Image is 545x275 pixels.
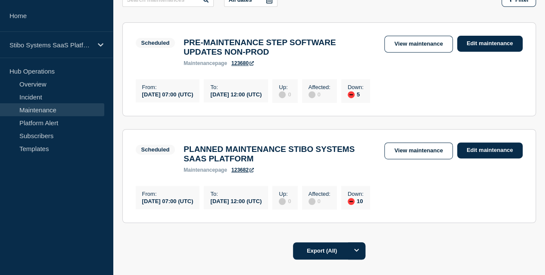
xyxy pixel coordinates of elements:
div: Scheduled [141,40,170,46]
a: Edit maintenance [457,142,523,158]
div: disabled [308,198,315,205]
div: 5 [348,90,364,98]
div: 0 [279,90,291,98]
a: 123682 [231,167,254,173]
p: Down : [348,191,364,197]
div: Scheduled [141,146,170,153]
div: down [348,198,355,205]
div: down [348,91,355,98]
div: 0 [279,197,291,205]
p: Up : [279,84,291,90]
span: maintenance [184,167,215,173]
p: page [184,167,227,173]
button: Export (All) [293,242,365,260]
div: [DATE] 12:00 (UTC) [210,197,262,204]
p: From : [142,84,193,90]
h3: PRE-MAINTENANCE STEP SOFTWARE UPDATES NON-PROD [184,38,376,57]
a: 123680 [231,60,254,66]
div: [DATE] 07:00 (UTC) [142,90,193,98]
p: From : [142,191,193,197]
p: Affected : [308,191,330,197]
div: 10 [348,197,364,205]
p: Down : [348,84,364,90]
div: disabled [279,198,286,205]
div: disabled [279,91,286,98]
div: 0 [308,197,330,205]
button: Options [348,242,365,260]
p: Stibo Systems SaaS Platform Status [9,41,92,49]
div: 0 [308,90,330,98]
p: To : [210,191,262,197]
p: Affected : [308,84,330,90]
div: disabled [308,91,315,98]
div: [DATE] 12:00 (UTC) [210,90,262,98]
a: Edit maintenance [457,36,523,52]
h3: PLANNED MAINTENANCE STIBO SYSTEMS SAAS PLATFORM [184,145,376,164]
div: [DATE] 07:00 (UTC) [142,197,193,204]
p: page [184,60,227,66]
a: View maintenance [384,36,452,53]
span: maintenance [184,60,215,66]
p: Up : [279,191,291,197]
a: View maintenance [384,142,452,159]
p: To : [210,84,262,90]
